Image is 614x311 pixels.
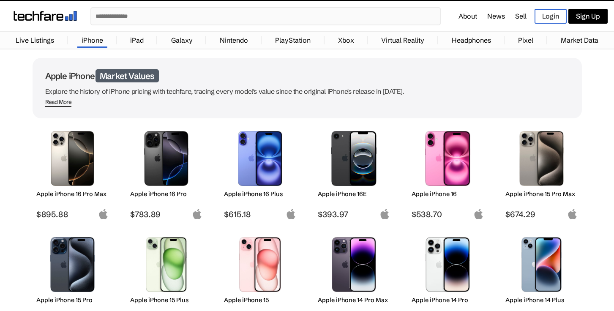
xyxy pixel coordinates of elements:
img: iPhone 16E [324,131,384,186]
h2: Apple iPhone 15 Pro [36,296,109,304]
img: iPhone 15 [230,237,290,292]
h2: Apple iPhone 15 [224,296,296,304]
a: iPhone 16 Pro Max Apple iPhone 16 Pro Max $895.88 apple-logo [33,127,113,219]
img: apple-logo [286,209,296,219]
h2: Apple iPhone 14 Pro [412,296,484,304]
span: $674.29 [505,209,578,219]
a: Sign Up [568,9,608,24]
a: iPhone 16E Apple iPhone 16E $393.97 apple-logo [314,127,394,219]
img: iPhone 16 [418,131,478,186]
img: apple-logo [98,209,109,219]
span: $895.88 [36,209,109,219]
a: Market Data [557,32,603,49]
a: iPad [126,32,148,49]
h2: Apple iPhone 14 Pro Max [318,296,390,304]
h1: Apple iPhone [45,71,569,81]
img: iPhone 14 Plus [512,237,571,292]
h2: Apple iPhone 16 Pro Max [36,190,109,198]
img: apple-logo [567,209,578,219]
img: iPhone 16 Pro [136,131,196,186]
a: Nintendo [216,32,252,49]
a: Xbox [334,32,358,49]
a: PlayStation [271,32,315,49]
a: iPhone 16 Pro Apple iPhone 16 Pro $783.89 apple-logo [126,127,207,219]
img: apple-logo [379,209,390,219]
span: $393.97 [318,209,390,219]
a: Headphones [448,32,495,49]
a: iPhone 16 Apple iPhone 16 $538.70 apple-logo [408,127,488,219]
h2: Apple iPhone 16E [318,190,390,198]
span: $615.18 [224,209,296,219]
h2: Apple iPhone 16 Pro [130,190,202,198]
a: News [487,12,505,20]
img: iPhone 15 Pro [43,237,102,292]
a: Login [535,9,567,24]
a: Virtual Reality [377,32,428,49]
div: Read More [45,98,72,106]
p: Explore the history of iPhone pricing with techfare, tracing every model's value since the origin... [45,85,569,97]
a: iPhone [77,32,107,49]
h2: Apple iPhone 16 Plus [224,190,296,198]
span: Market Values [96,69,159,82]
img: iPhone 14 Pro Max [324,237,384,292]
img: iPhone 16 Pro Max [43,131,102,186]
h2: Apple iPhone 15 Plus [130,296,202,304]
a: Galaxy [167,32,197,49]
span: Read More [45,98,72,107]
a: Pixel [514,32,538,49]
h2: Apple iPhone 14 Plus [505,296,578,304]
a: iPhone 16 Plus Apple iPhone 16 Plus $615.18 apple-logo [220,127,300,219]
a: Live Listings [11,32,58,49]
img: iPhone 15 Pro Max [512,131,571,186]
img: techfare logo [14,11,77,21]
img: apple-logo [192,209,202,219]
a: iPhone 15 Pro Max Apple iPhone 15 Pro Max $674.29 apple-logo [502,127,582,219]
a: Sell [515,12,527,20]
img: iPhone 15 Plus [136,237,196,292]
h2: Apple iPhone 15 Pro Max [505,190,578,198]
h2: Apple iPhone 16 [412,190,484,198]
span: $538.70 [412,209,484,219]
a: About [458,12,477,20]
span: $783.89 [130,209,202,219]
img: iPhone 14 Pro [418,237,478,292]
img: iPhone 16 Plus [230,131,290,186]
img: apple-logo [473,209,484,219]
